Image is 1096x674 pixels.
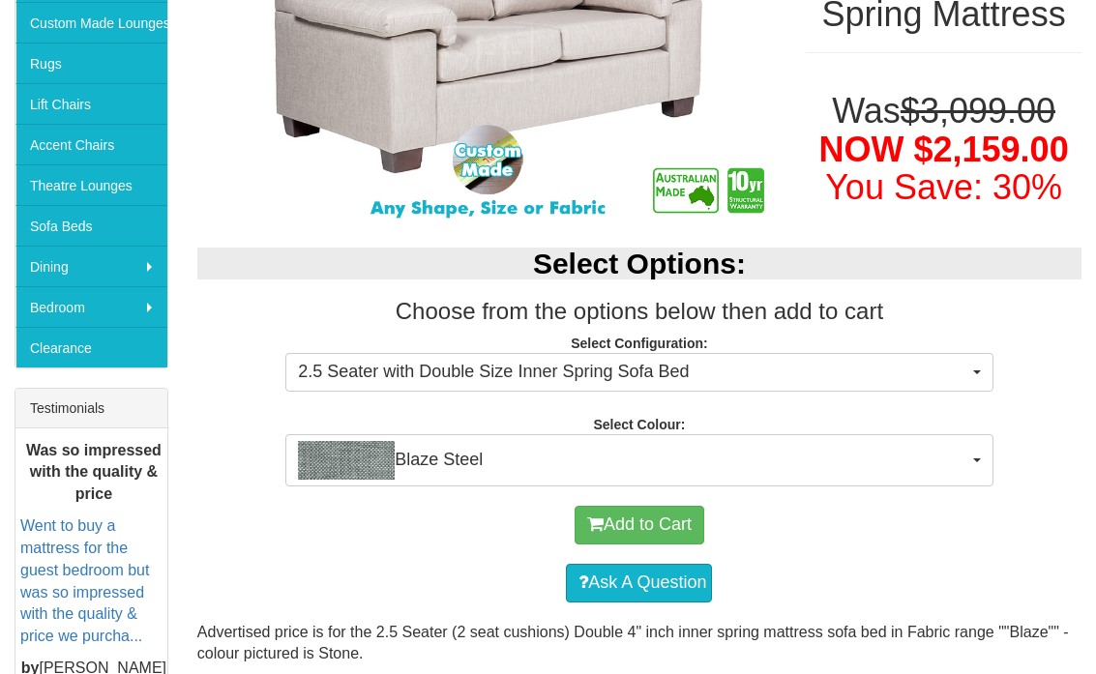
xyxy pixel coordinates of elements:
button: Add to Cart [575,506,704,544]
a: Went to buy a mattress for the guest bedroom but was so impressed with the quality & price we pur... [20,517,149,644]
div: Testimonials [15,389,167,428]
h1: Was [806,92,1081,207]
strong: Select Colour: [593,417,685,432]
span: NOW $2,159.00 [819,130,1069,169]
font: You Save: 30% [825,167,1062,207]
button: Blaze SteelBlaze Steel [285,434,992,486]
b: Was so impressed with the quality & price [26,441,162,502]
button: 2.5 Seater with Double Size Inner Spring Sofa Bed [285,353,992,392]
a: Sofa Beds [15,205,167,246]
del: $3,099.00 [901,91,1055,131]
a: Rugs [15,43,167,83]
a: Ask A Question [566,564,712,602]
h3: Choose from the options below then add to cart [197,299,1081,324]
a: Clearance [15,327,167,367]
span: 2.5 Seater with Double Size Inner Spring Sofa Bed [298,360,967,385]
strong: Select Configuration: [571,336,708,351]
span: Blaze Steel [298,441,967,480]
img: Blaze Steel [298,441,395,480]
b: Select Options: [533,248,746,279]
a: Theatre Lounges [15,164,167,205]
a: Dining [15,246,167,286]
a: Bedroom [15,286,167,327]
a: Lift Chairs [15,83,167,124]
a: Accent Chairs [15,124,167,164]
a: Custom Made Lounges [15,2,167,43]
